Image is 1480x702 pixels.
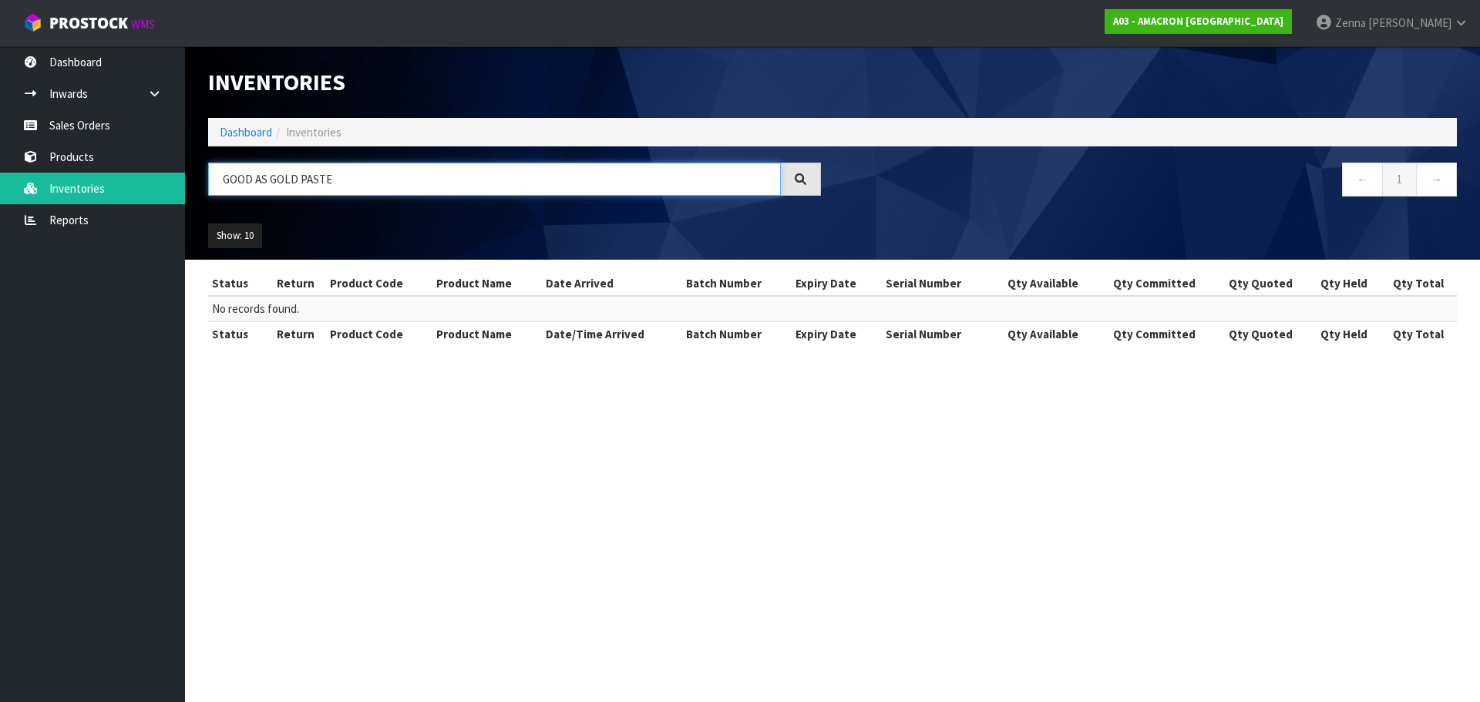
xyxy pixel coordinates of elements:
[208,223,262,248] button: Show: 10
[208,321,266,346] th: Status
[220,125,272,139] a: Dashboard
[1213,321,1307,346] th: Qty Quoted
[1382,163,1417,196] a: 1
[792,321,882,346] th: Expiry Date
[1307,321,1379,346] th: Qty Held
[49,13,128,33] span: ProStock
[266,321,326,346] th: Return
[792,271,882,296] th: Expiry Date
[1416,163,1457,196] a: →
[991,271,1095,296] th: Qty Available
[1342,163,1383,196] a: ←
[208,163,781,196] input: Search inventories
[1368,15,1451,30] span: [PERSON_NAME]
[1307,271,1379,296] th: Qty Held
[682,321,792,346] th: Batch Number
[286,125,341,139] span: Inventories
[542,321,682,346] th: Date/Time Arrived
[882,321,991,346] th: Serial Number
[542,271,682,296] th: Date Arrived
[208,296,1457,321] td: No records found.
[1380,271,1457,296] th: Qty Total
[1380,321,1457,346] th: Qty Total
[432,271,542,296] th: Product Name
[208,69,821,95] h1: Inventories
[131,17,155,32] small: WMS
[1113,15,1283,28] strong: A03 - AMACRON [GEOGRAPHIC_DATA]
[991,321,1095,346] th: Qty Available
[432,321,542,346] th: Product Name
[1095,271,1213,296] th: Qty Committed
[208,271,266,296] th: Status
[266,271,326,296] th: Return
[1095,321,1213,346] th: Qty Committed
[326,271,432,296] th: Product Code
[23,13,42,32] img: cube-alt.png
[1213,271,1307,296] th: Qty Quoted
[1335,15,1366,30] span: Zenna
[682,271,792,296] th: Batch Number
[326,321,432,346] th: Product Code
[882,271,991,296] th: Serial Number
[844,163,1457,200] nav: Page navigation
